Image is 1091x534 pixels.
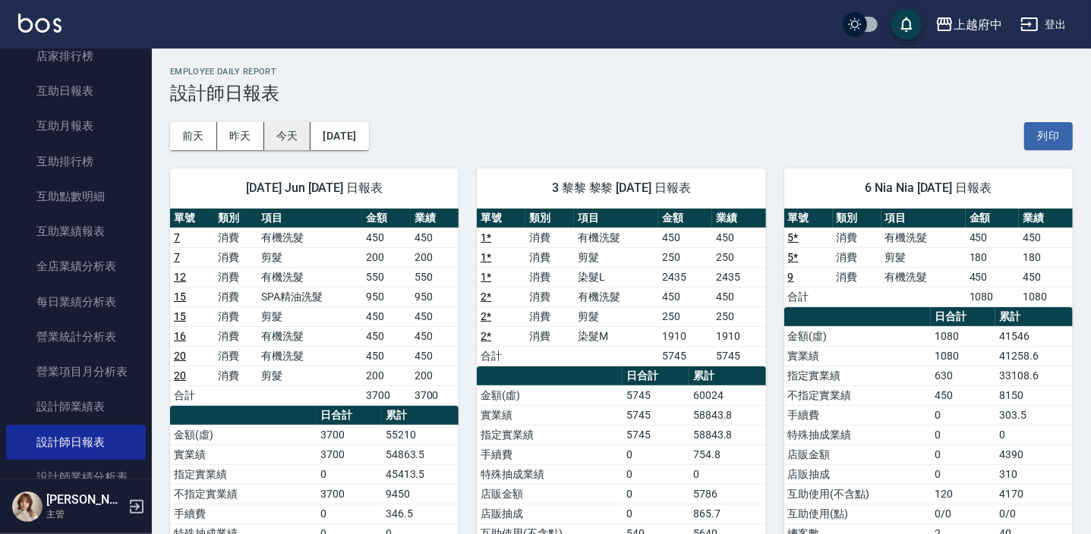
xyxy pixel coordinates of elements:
td: 3700 [411,385,459,405]
td: 450 [362,228,411,247]
td: 0 [317,464,381,484]
a: 20 [174,369,186,382]
a: 設計師日報表 [6,425,146,460]
td: SPA精油洗髮 [257,287,362,306]
td: 指定實業績 [477,425,623,444]
td: 450 [712,228,766,247]
td: 450 [362,326,411,346]
td: 950 [362,287,411,306]
a: 16 [174,330,186,342]
td: 指定實業績 [784,366,931,385]
h2: Employee Daily Report [170,67,1073,77]
a: 12 [174,271,186,283]
td: 250 [658,306,712,326]
td: 0 [623,444,689,464]
th: 類別 [525,209,574,228]
td: 0 [995,425,1073,444]
td: 450 [966,267,1020,287]
button: 昨天 [217,122,264,150]
td: 消費 [214,366,258,385]
td: 合計 [784,287,833,306]
td: 450 [966,228,1020,247]
a: 9 [788,271,794,283]
td: 1080 [1019,287,1073,306]
td: 消費 [525,247,574,267]
th: 項目 [574,209,658,228]
td: 55210 [382,425,459,444]
button: [DATE] [311,122,368,150]
td: 754.8 [689,444,766,464]
td: 金額(虛) [784,326,931,346]
td: 消費 [214,228,258,247]
td: 不指定實業績 [170,484,317,504]
td: 剪髮 [574,247,658,267]
td: 33108.6 [995,366,1073,385]
span: 6 Nia Nia [DATE] 日報表 [802,181,1055,196]
a: 互助排行榜 [6,144,146,179]
td: 5745 [623,385,689,405]
td: 5745 [712,346,766,366]
td: 消費 [525,287,574,306]
a: 營業統計分析表 [6,319,146,354]
td: 0 [931,464,995,484]
td: 手續費 [784,405,931,425]
h5: [PERSON_NAME] [46,492,124,507]
p: 主管 [46,507,124,521]
button: 前天 [170,122,217,150]
td: 剪髮 [257,306,362,326]
img: Person [12,492,43,522]
table: a dense table [477,209,765,366]
td: 450 [658,228,712,247]
th: 金額 [966,209,1020,228]
td: 互助使用(不含點) [784,484,931,504]
td: 5745 [658,346,712,366]
th: 項目 [257,209,362,228]
span: 3 黎黎 黎黎 [DATE] 日報表 [495,181,747,196]
td: 3700 [362,385,411,405]
th: 日合計 [623,366,689,386]
td: 有機洗髮 [574,228,658,247]
a: 營業項目月分析表 [6,354,146,389]
td: 450 [411,306,459,326]
table: a dense table [170,209,459,406]
th: 類別 [214,209,258,228]
td: 消費 [525,326,574,346]
td: 5745 [623,425,689,444]
td: 5786 [689,484,766,504]
td: 450 [658,287,712,306]
td: 實業績 [170,444,317,464]
a: 15 [174,291,186,303]
td: 450 [362,306,411,326]
td: 120 [931,484,995,504]
td: 200 [411,247,459,267]
td: 3700 [317,484,381,504]
a: 互助日報表 [6,74,146,108]
td: 特殊抽成業績 [784,425,931,444]
td: 店販金額 [477,484,623,504]
td: 剪髮 [257,247,362,267]
td: 450 [411,326,459,346]
th: 業績 [712,209,766,228]
td: 不指定實業績 [784,385,931,405]
td: 58843.8 [689,405,766,425]
td: 消費 [525,306,574,326]
td: 合計 [170,385,214,405]
th: 金額 [658,209,712,228]
th: 日合計 [931,307,995,327]
td: 550 [362,267,411,287]
td: 303.5 [995,405,1073,425]
th: 累計 [689,366,766,386]
td: 180 [1019,247,1073,267]
td: 550 [411,267,459,287]
td: 250 [658,247,712,267]
th: 日合計 [317,406,381,426]
th: 累計 [995,307,1073,327]
span: [DATE] Jun [DATE] 日報表 [188,181,440,196]
a: 20 [174,350,186,362]
td: 450 [931,385,995,405]
a: 設計師業績分析表 [6,460,146,495]
a: 設計師業績表 [6,389,146,424]
td: 實業績 [477,405,623,425]
td: 0 [623,504,689,523]
td: 0 [931,425,995,444]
